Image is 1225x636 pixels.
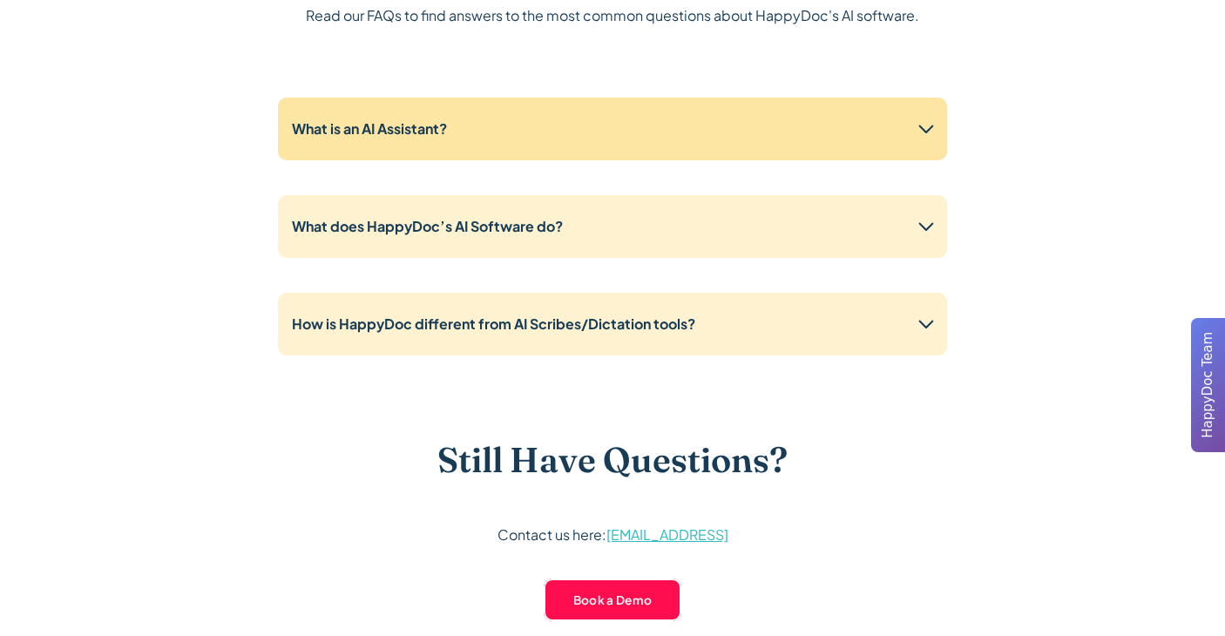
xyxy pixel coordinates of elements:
[292,315,695,333] strong: How is HappyDoc different from AI Scribes/Dictation tools?
[292,217,563,235] strong: What does HappyDoc’s AI Software do?
[292,119,447,138] strong: What is an AI Assistant?
[306,3,919,28] p: Read our FAQs to find answers to the most common questions about HappyDoc's AI software.
[544,578,682,620] a: Book a Demo
[437,439,788,481] h3: Still Have Questions?
[497,523,728,547] p: Contact us here:
[606,525,728,544] a: [EMAIL_ADDRESS]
